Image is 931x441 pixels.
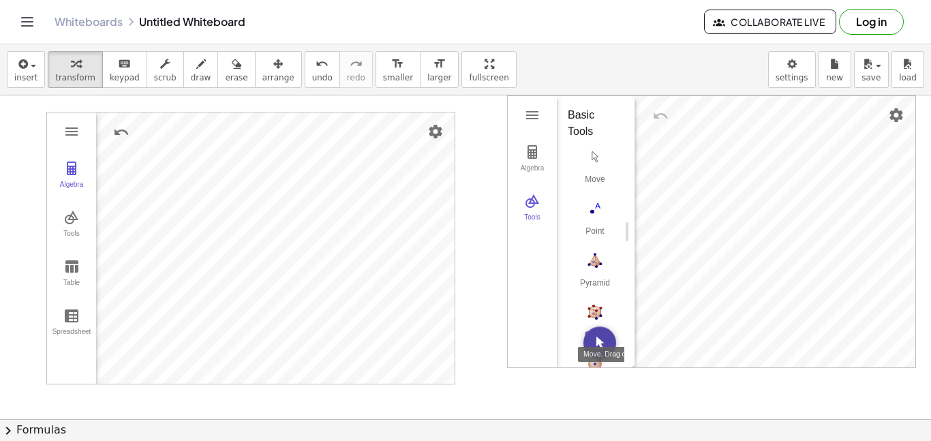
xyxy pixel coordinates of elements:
[48,51,103,88] button: transform
[427,73,451,82] span: larger
[899,73,917,82] span: load
[583,326,616,359] button: Move. Drag or select object
[339,51,373,88] button: redoredo
[568,145,622,194] button: Move. Drag or select object
[568,174,622,194] div: Move
[391,56,404,72] i: format_size
[469,73,508,82] span: fullscreen
[568,197,622,246] button: Point. Select position or line, function, or curve
[768,51,816,88] button: settings
[461,51,516,88] button: fullscreen
[14,73,37,82] span: insert
[648,104,673,128] button: Undo
[507,95,916,368] div: 3D Calculator
[262,73,294,82] span: arrange
[55,73,95,82] span: transform
[7,51,45,88] button: insert
[568,330,622,349] div: Cube
[433,56,446,72] i: format_size
[147,51,184,88] button: scrub
[109,120,134,145] button: Undo
[154,73,177,82] span: scrub
[716,16,825,28] span: Collaborate Live
[884,103,909,127] button: Settings
[568,249,622,298] button: Pyramid. Select a polygon for bottom, then select top point
[50,279,93,298] div: Table
[635,96,915,367] canvas: 3D View
[839,9,904,35] button: Log in
[568,278,622,297] div: Pyramid
[861,73,881,82] span: save
[568,226,622,245] div: Point
[46,112,455,384] div: Graphing Calculator
[50,181,93,200] div: Algebra
[110,73,140,82] span: keypad
[63,123,80,140] img: Main Menu
[305,51,340,88] button: undoundo
[255,51,302,88] button: arrange
[217,51,255,88] button: erase
[423,119,448,144] button: Settings
[316,56,329,72] i: undo
[891,51,924,88] button: load
[50,230,93,249] div: Tools
[96,112,455,384] canvas: Graphics View 1
[50,328,93,347] div: Spreadsheet
[704,10,836,34] button: Collaborate Live
[118,56,131,72] i: keyboard
[102,51,147,88] button: keyboardkeypad
[347,73,365,82] span: redo
[376,51,421,88] button: format_sizesmaller
[510,164,554,183] div: Algebra
[568,301,622,350] button: Cube. Select two points or other corresponding objects
[568,107,613,140] div: Basic Tools
[225,73,247,82] span: erase
[510,213,554,232] div: Tools
[55,15,123,29] a: Whiteboards
[191,73,211,82] span: draw
[524,107,540,123] img: Main Menu
[383,73,413,82] span: smaller
[16,11,38,33] button: Toggle navigation
[312,73,333,82] span: undo
[826,73,843,82] span: new
[854,51,889,88] button: save
[350,56,363,72] i: redo
[819,51,851,88] button: new
[420,51,459,88] button: format_sizelarger
[776,73,808,82] span: settings
[183,51,219,88] button: draw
